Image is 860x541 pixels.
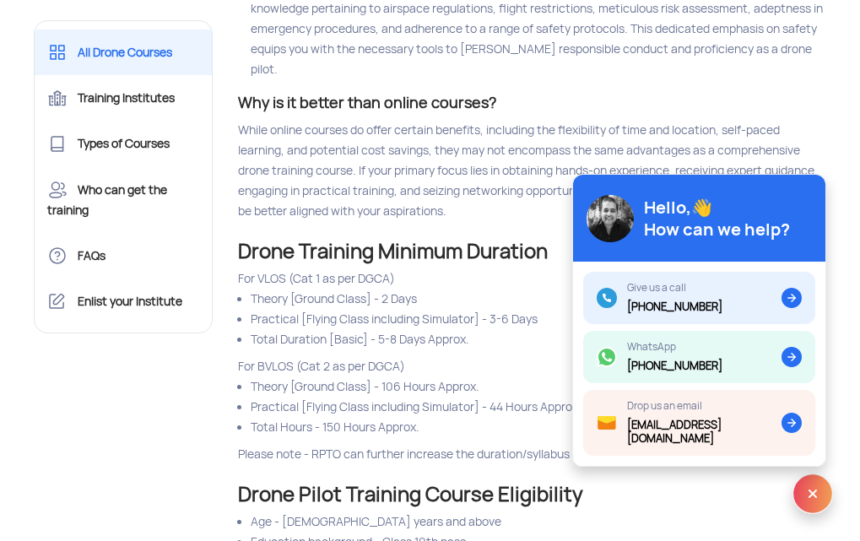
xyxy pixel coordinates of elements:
[587,195,634,242] img: img_avatar@2x.png
[35,233,213,279] a: FAQs
[597,347,617,367] img: ic_whatsapp.svg
[251,309,827,329] li: Practical [Flying Class including Simulator] - 3-6 Days
[627,360,722,373] div: [PHONE_NUMBER]
[782,413,802,433] img: ic_arrow.svg
[35,30,213,75] a: All Drone Courses
[627,341,722,353] div: WhatsApp
[597,288,617,308] img: ic_call.svg
[597,413,617,433] img: ic_mail.svg
[644,197,790,241] div: Hello,👋 How can we help?
[583,390,815,456] a: Drop us an email[EMAIL_ADDRESS][DOMAIN_NAME]
[35,167,213,233] a: Who can get the training
[238,444,827,464] div: Please note - RPTO can further increase the duration/syllabus as required based on Class/Category.
[251,417,827,437] li: Total Hours - 150 Hours Approx.
[583,272,815,324] a: Give us a call[PHONE_NUMBER]
[251,329,827,349] li: Total Duration [Basic] - 5-8 Days Approx.
[251,397,827,417] li: Practical [Flying Class including Simulator] - 44 Hours Approx.
[627,282,722,294] div: Give us a call
[583,331,815,383] a: WhatsApp[PHONE_NUMBER]
[792,473,833,514] img: ic_x.svg
[35,75,213,121] a: Training Institutes
[782,347,802,367] img: ic_arrow.svg
[238,241,827,262] h2: Drone Training Minimum Duration
[238,356,827,376] div: For BVLOS (Cat 2 as per DGCA)
[238,120,827,221] div: While online courses do offer certain benefits, including the flexibility of time and location, s...
[238,268,827,289] div: For VLOS (Cat 1 as per DGCA)
[238,93,827,113] h3: Why is it better than online courses?
[627,400,782,412] div: Drop us an email
[627,419,782,446] div: [EMAIL_ADDRESS][DOMAIN_NAME]
[627,300,722,314] div: [PHONE_NUMBER]
[251,376,827,397] li: Theory [Ground Class] - 106 Hours Approx.
[782,288,802,308] img: ic_arrow.svg
[251,511,827,532] li: Age - [DEMOGRAPHIC_DATA] years and above
[238,484,827,505] h2: Drone Pilot Training Course Eligibility
[35,121,213,166] a: Types of Courses
[35,279,213,324] a: Enlist your Institute
[251,289,827,309] li: Theory [Ground Class] - 2 Days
